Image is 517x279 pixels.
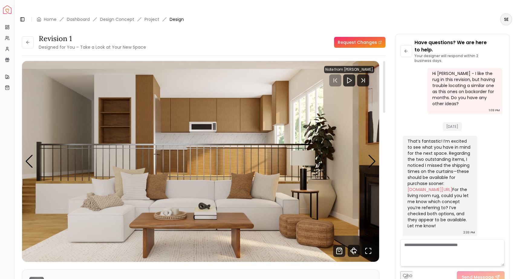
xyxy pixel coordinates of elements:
svg: 360 View [348,245,360,257]
img: Design Render 1 [22,61,379,262]
span: Design [170,16,184,22]
p: Your designer will respond within 2 business days. [415,54,505,63]
a: Request Changes [334,37,385,48]
img: Spacejoy Logo [3,5,11,14]
li: Design Concept [100,16,134,22]
a: Dashboard [67,16,90,22]
div: Previous slide [25,155,33,168]
span: SE [501,14,512,25]
small: Designed for You – Take a Look at Your New Space [39,44,146,50]
a: Project [145,16,159,22]
span: [DATE] [443,122,462,131]
a: [DOMAIN_NAME][URL] [408,187,452,193]
div: 1 / 4 [22,61,379,262]
div: Note from [PERSON_NAME] [324,66,374,73]
h3: Revision 1 [39,34,146,44]
nav: breadcrumb [37,16,184,22]
svg: Next Track [357,74,369,86]
div: Hi [PERSON_NAME] - I like the rug in this revision, but having trouble locating a similar one as ... [432,70,496,107]
div: Carousel [22,61,379,262]
div: 1:03 PM [489,107,500,113]
svg: Fullscreen [362,245,374,257]
div: That’s fantastic! I’m excited to see what you have in mind for the next space. Regarding the two ... [408,138,471,229]
a: Home [44,16,57,22]
svg: Play [346,77,353,84]
div: Next slide [368,155,376,168]
div: 2:33 PM [463,229,475,235]
p: Have questions? We are here to help. [415,39,505,54]
button: SE [500,13,512,25]
a: Spacejoy [3,5,11,14]
svg: Shop Products from this design [333,245,345,257]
